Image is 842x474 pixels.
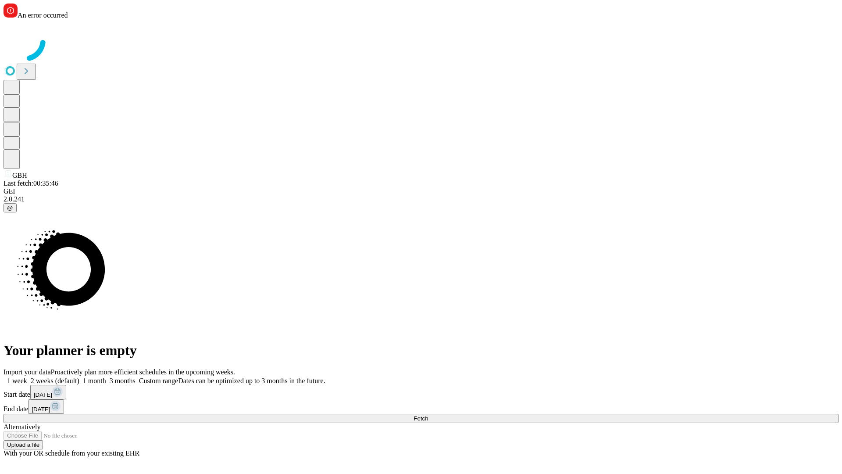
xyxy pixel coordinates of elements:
[4,414,838,423] button: Fetch
[4,423,40,431] span: Alternatively
[4,440,43,449] button: Upload a file
[110,377,136,384] span: 3 months
[4,195,838,203] div: 2.0.241
[7,377,27,384] span: 1 week
[18,11,68,19] span: An error occurred
[4,203,17,212] button: @
[34,391,52,398] span: [DATE]
[32,406,50,413] span: [DATE]
[51,368,235,376] span: Proactively plan more efficient schedules in the upcoming weeks.
[4,385,838,399] div: Start date
[139,377,178,384] span: Custom range
[31,377,79,384] span: 2 weeks (default)
[414,415,428,422] span: Fetch
[4,187,838,195] div: GEI
[83,377,106,384] span: 1 month
[30,385,66,399] button: [DATE]
[4,399,838,414] div: End date
[4,368,51,376] span: Import your data
[178,377,325,384] span: Dates can be optimized up to 3 months in the future.
[12,172,27,179] span: GBH
[7,205,13,211] span: @
[28,399,64,414] button: [DATE]
[4,449,139,457] span: With your OR schedule from your existing EHR
[4,342,838,359] h1: Your planner is empty
[4,180,58,187] span: Last fetch: 00:35:46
